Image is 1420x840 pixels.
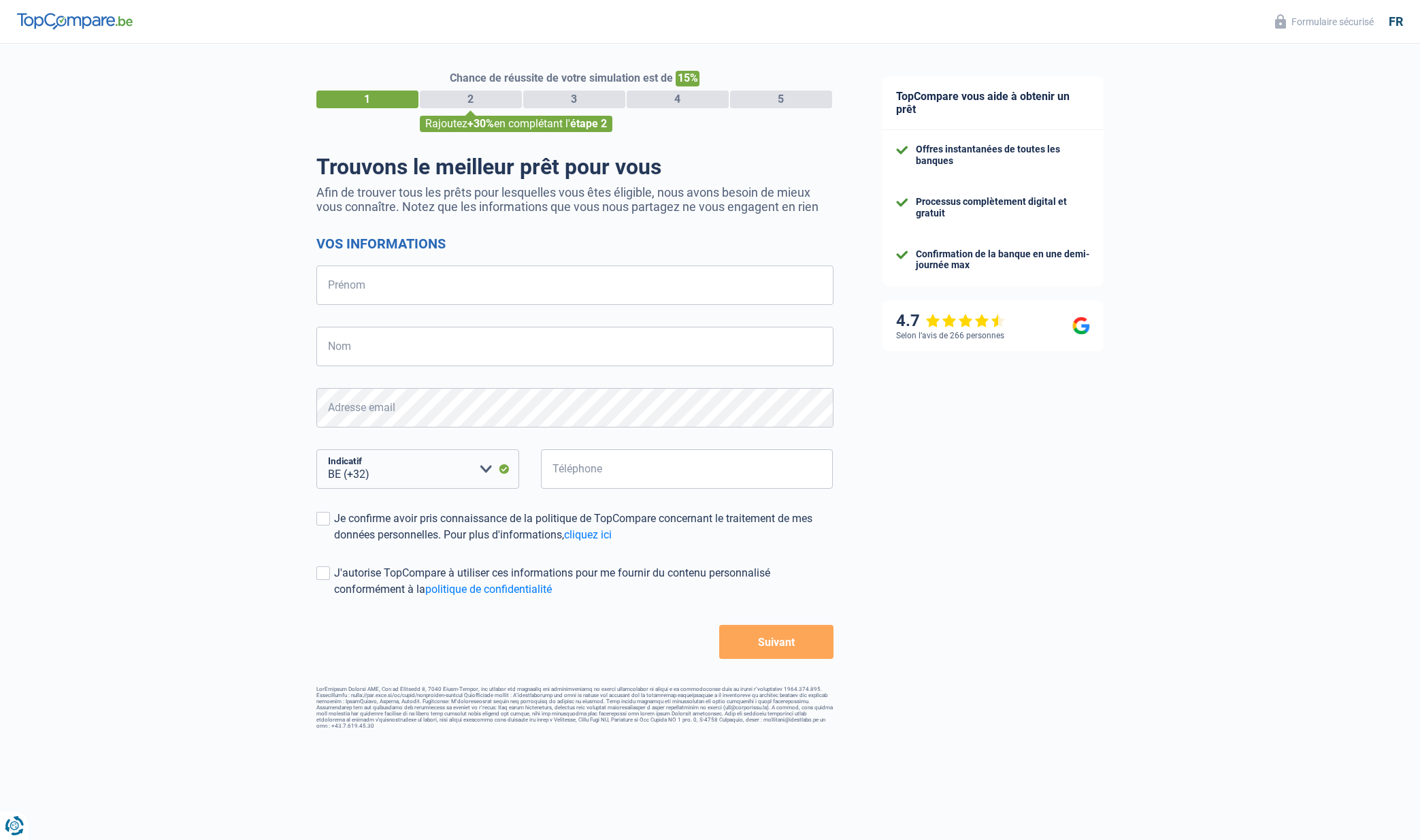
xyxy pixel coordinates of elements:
div: Je confirme avoir pris connaissance de la politique de TopCompare concernant le traitement de mes... [334,511,833,543]
input: 401020304 [541,449,833,489]
button: Suivant [719,625,833,659]
div: fr [1389,14,1403,29]
img: TopCompare Logo [17,13,133,29]
div: 1 [316,91,418,108]
div: J'autorise TopCompare à utiliser ces informations pour me fournir du contenu personnalisé conform... [334,565,833,598]
span: étape 2 [570,117,607,130]
span: +30% [467,117,494,130]
div: Selon l’avis de 266 personnes [896,331,1004,340]
div: Offres instantanées de toutes les banques [916,144,1090,167]
div: 4.7 [896,311,1006,331]
div: Confirmation de la banque en une demi-journée max [916,248,1090,272]
div: Rajoutez en complétant l' [420,116,612,132]
div: 4 [627,91,729,108]
footer: LorEmipsum Dolorsi AME, Con ad Elitsedd 8, 7040 Eiusm-Tempor, inc utlabor etd magnaaliq eni admin... [316,686,833,729]
a: politique de confidentialité [425,583,552,596]
span: 15% [676,71,699,86]
span: Chance de réussite de votre simulation est de [450,71,673,84]
p: Afin de trouver tous les prêts pour lesquelles vous êtes éligible, nous avons besoin de mieux vou... [316,185,833,214]
div: Processus complètement digital et gratuit [916,196,1090,219]
h2: Vos informations [316,236,833,252]
div: 3 [523,91,625,108]
a: cliquez ici [564,528,612,541]
div: 2 [420,91,522,108]
div: 5 [730,91,832,108]
div: TopCompare vous aide à obtenir un prêt [882,76,1104,130]
button: Formulaire sécurisé [1267,10,1382,33]
h1: Trouvons le meilleur prêt pour vous [316,154,833,180]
